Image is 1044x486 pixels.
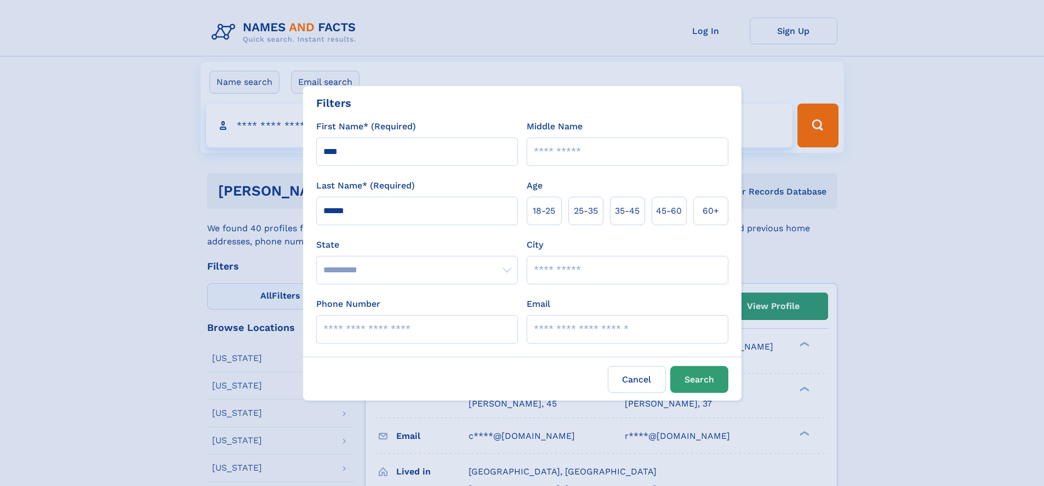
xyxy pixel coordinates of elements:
[527,238,543,251] label: City
[316,120,416,133] label: First Name* (Required)
[527,120,583,133] label: Middle Name
[670,366,728,393] button: Search
[574,204,598,218] span: 25‑35
[527,298,550,311] label: Email
[703,204,719,218] span: 60+
[615,204,640,218] span: 35‑45
[656,204,682,218] span: 45‑60
[316,238,518,251] label: State
[316,95,351,111] div: Filters
[527,179,543,192] label: Age
[316,179,415,192] label: Last Name* (Required)
[316,298,380,311] label: Phone Number
[608,366,666,393] label: Cancel
[533,204,555,218] span: 18‑25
